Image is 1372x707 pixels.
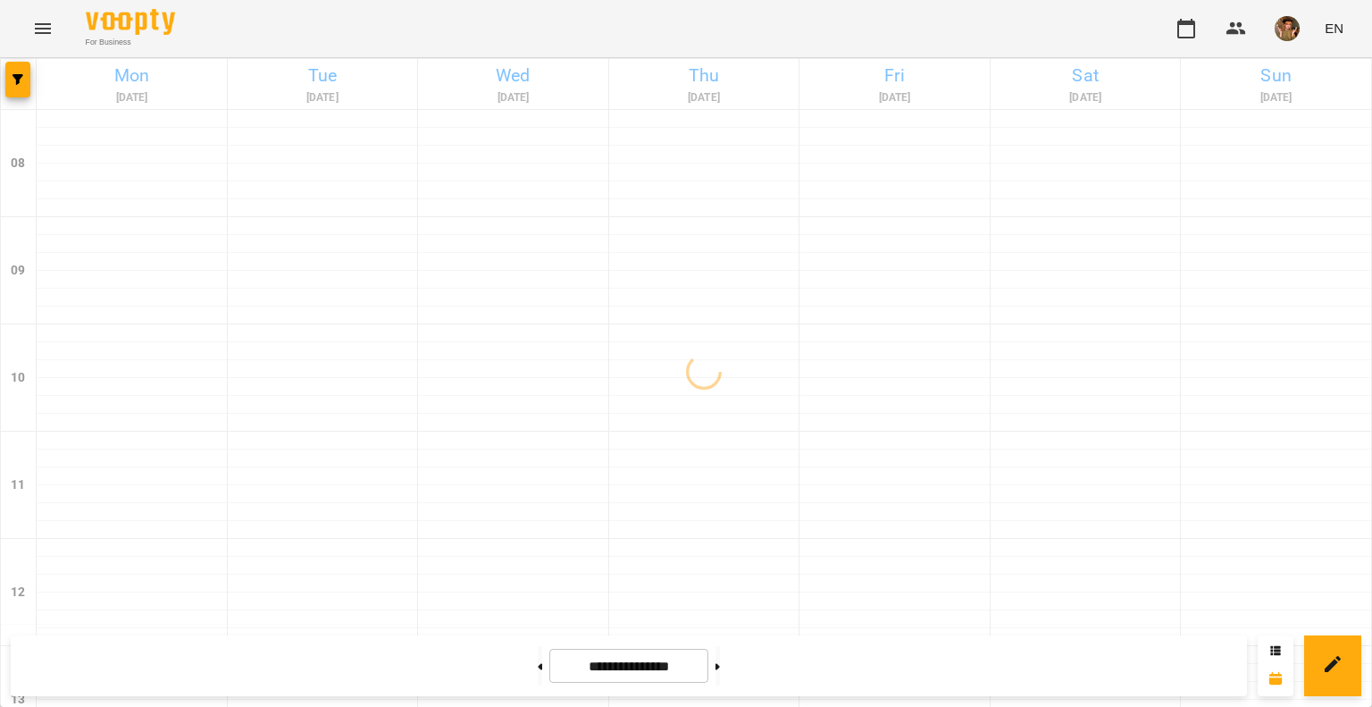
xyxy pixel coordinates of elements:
[39,62,224,89] h6: Mon
[421,89,606,106] h6: [DATE]
[230,62,415,89] h6: Tue
[21,7,64,50] button: Menu
[802,62,987,89] h6: Fri
[39,89,224,106] h6: [DATE]
[86,9,175,35] img: Voopty Logo
[11,261,25,281] h6: 09
[1184,89,1368,106] h6: [DATE]
[612,62,797,89] h6: Thu
[11,368,25,388] h6: 10
[1184,62,1368,89] h6: Sun
[421,62,606,89] h6: Wed
[11,583,25,602] h6: 12
[11,154,25,173] h6: 08
[1325,19,1343,38] span: EN
[993,89,1178,106] h6: [DATE]
[1318,12,1351,45] button: EN
[230,89,415,106] h6: [DATE]
[86,37,175,48] span: For Business
[612,89,797,106] h6: [DATE]
[993,62,1178,89] h6: Sat
[11,476,25,495] h6: 11
[802,89,987,106] h6: [DATE]
[1275,16,1300,41] img: 166010c4e833d35833869840c76da126.jpeg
